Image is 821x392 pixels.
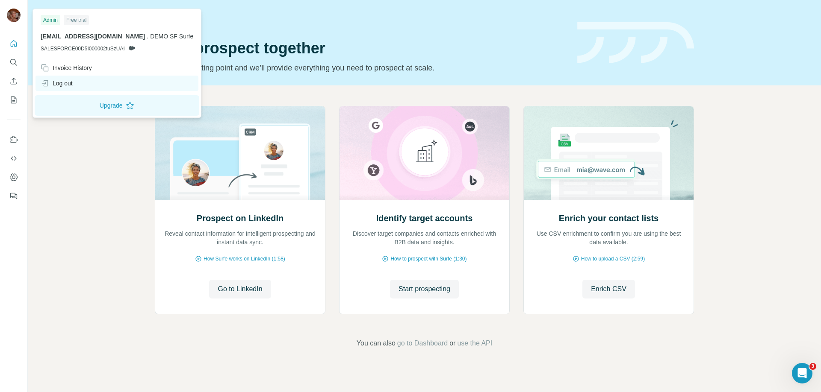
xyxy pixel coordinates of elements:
div: Quick start [155,16,567,24]
div: Log out [41,79,73,88]
button: Use Surfe on LinkedIn [7,132,21,147]
button: Enrich CSV [582,280,635,298]
iframe: Intercom live chat [792,363,812,383]
p: Pick your starting point and we’ll provide everything you need to prospect at scale. [155,62,567,74]
img: banner [577,22,694,64]
span: How to upload a CSV (2:59) [581,255,645,263]
span: Enrich CSV [591,284,626,294]
span: Start prospecting [399,284,450,294]
button: Quick start [7,36,21,51]
h2: Enrich your contact lists [559,212,659,224]
button: Upgrade [35,95,199,116]
h1: Let’s prospect together [155,40,567,57]
span: 3 [809,363,816,370]
button: use the API [457,338,492,348]
button: Search [7,55,21,70]
button: My lists [7,92,21,108]
button: Feedback [7,188,21,204]
span: SALESFORCE00D5I000002tuSzUAI [41,45,125,53]
p: Reveal contact information for intelligent prospecting and instant data sync. [164,229,316,246]
button: Start prospecting [390,280,459,298]
span: How Surfe works on LinkedIn (1:58) [204,255,285,263]
div: Free trial [64,15,89,25]
h2: Identify target accounts [376,212,473,224]
img: Avatar [7,9,21,22]
span: Go to LinkedIn [218,284,262,294]
button: Use Surfe API [7,151,21,166]
h2: Prospect on LinkedIn [197,212,284,224]
div: Invoice History [41,64,92,72]
span: You can also [357,338,396,348]
button: Go to LinkedIn [209,280,271,298]
span: or [449,338,455,348]
img: Prospect on LinkedIn [155,106,325,200]
img: Identify target accounts [339,106,510,200]
p: Discover target companies and contacts enriched with B2B data and insights. [348,229,501,246]
p: Use CSV enrichment to confirm you are using the best data available. [532,229,685,246]
span: . [147,33,148,40]
img: Enrich your contact lists [523,106,694,200]
button: Dashboard [7,170,21,185]
div: Admin [41,15,60,25]
span: How to prospect with Surfe (1:30) [390,255,467,263]
button: go to Dashboard [397,338,448,348]
button: Enrich CSV [7,73,21,89]
span: [EMAIL_ADDRESS][DOMAIN_NAME] [41,33,145,40]
span: DEMO SF Surfe [150,33,193,40]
